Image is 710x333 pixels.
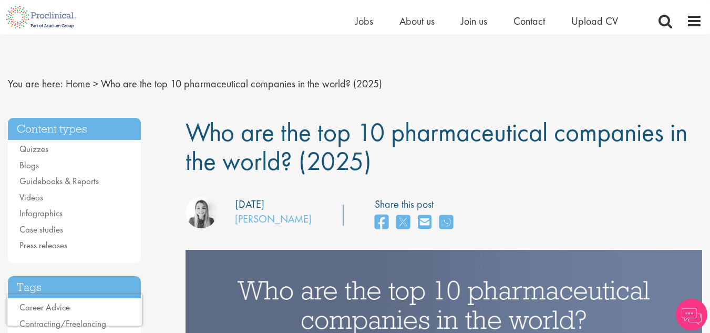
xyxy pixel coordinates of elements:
a: share on whats app [439,211,453,234]
a: Quizzes [19,143,48,155]
a: Upload CV [571,14,618,28]
span: Who are the top 10 pharmaceutical companies in the world? (2025) [186,115,687,178]
a: [PERSON_NAME] [235,212,312,226]
div: [DATE] [235,197,264,212]
a: Contracting/Freelancing [19,318,106,329]
h3: Content types [8,118,141,140]
a: Contact [513,14,545,28]
a: Join us [461,14,487,28]
img: Chatbot [676,299,707,330]
a: Videos [19,191,43,203]
img: Hannah Burke [186,197,217,228]
a: Press releases [19,239,67,251]
a: Blogs [19,159,39,171]
a: Guidebooks & Reports [19,175,99,187]
a: About us [399,14,435,28]
a: share on email [418,211,431,234]
span: You are here: [8,77,63,90]
a: share on twitter [396,211,410,234]
a: Infographics [19,207,63,219]
a: share on facebook [375,211,388,234]
label: Share this post [375,197,458,212]
a: Jobs [355,14,373,28]
span: > [93,77,98,90]
a: breadcrumb link [66,77,90,90]
h3: Tags [8,276,141,299]
iframe: reCAPTCHA [7,294,142,326]
a: Case studies [19,224,63,235]
span: Who are the top 10 pharmaceutical companies in the world? (2025) [101,77,382,90]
